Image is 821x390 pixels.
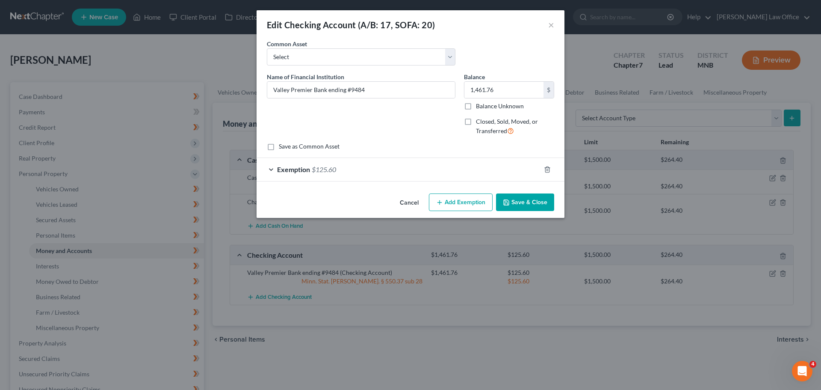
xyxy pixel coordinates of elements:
[393,194,425,211] button: Cancel
[429,194,493,211] button: Add Exemption
[267,73,344,80] span: Name of Financial Institution
[496,194,554,211] button: Save & Close
[277,165,310,173] span: Exemption
[548,20,554,30] button: ×
[809,361,816,368] span: 4
[464,82,543,98] input: 0.00
[792,361,812,381] iframe: Intercom live chat
[464,72,485,81] label: Balance
[476,118,538,134] span: Closed, Sold, Moved, or Transferred
[476,102,524,110] label: Balance Unknown
[279,142,340,151] label: Save as Common Asset
[267,19,435,31] div: Edit Checking Account (A/B: 17, SOFA: 20)
[543,82,554,98] div: $
[267,39,307,48] label: Common Asset
[312,165,336,173] span: $125.60
[267,82,455,98] input: Enter name...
